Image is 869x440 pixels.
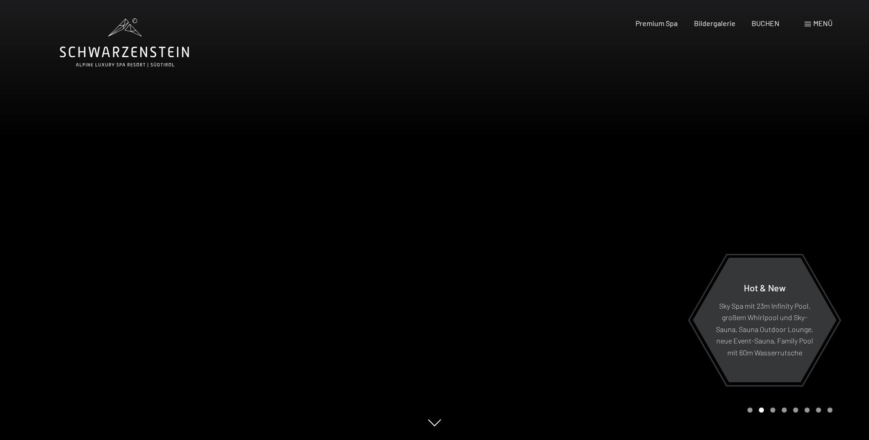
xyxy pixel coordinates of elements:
div: Carousel Page 6 [805,408,810,413]
div: Carousel Page 1 [747,408,752,413]
a: Hot & New Sky Spa mit 23m Infinity Pool, großem Whirlpool und Sky-Sauna, Sauna Outdoor Lounge, ne... [692,257,837,383]
div: Carousel Page 3 [770,408,775,413]
p: Sky Spa mit 23m Infinity Pool, großem Whirlpool und Sky-Sauna, Sauna Outdoor Lounge, neue Event-S... [715,300,814,358]
div: Carousel Page 2 (Current Slide) [759,408,764,413]
div: Carousel Page 8 [827,408,832,413]
div: Carousel Pagination [744,408,832,413]
div: Carousel Page 5 [793,408,798,413]
div: Carousel Page 7 [816,408,821,413]
div: Carousel Page 4 [782,408,787,413]
a: Bildergalerie [694,19,736,27]
span: Hot & New [744,282,786,293]
a: BUCHEN [752,19,779,27]
a: Premium Spa [636,19,678,27]
span: Menü [813,19,832,27]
